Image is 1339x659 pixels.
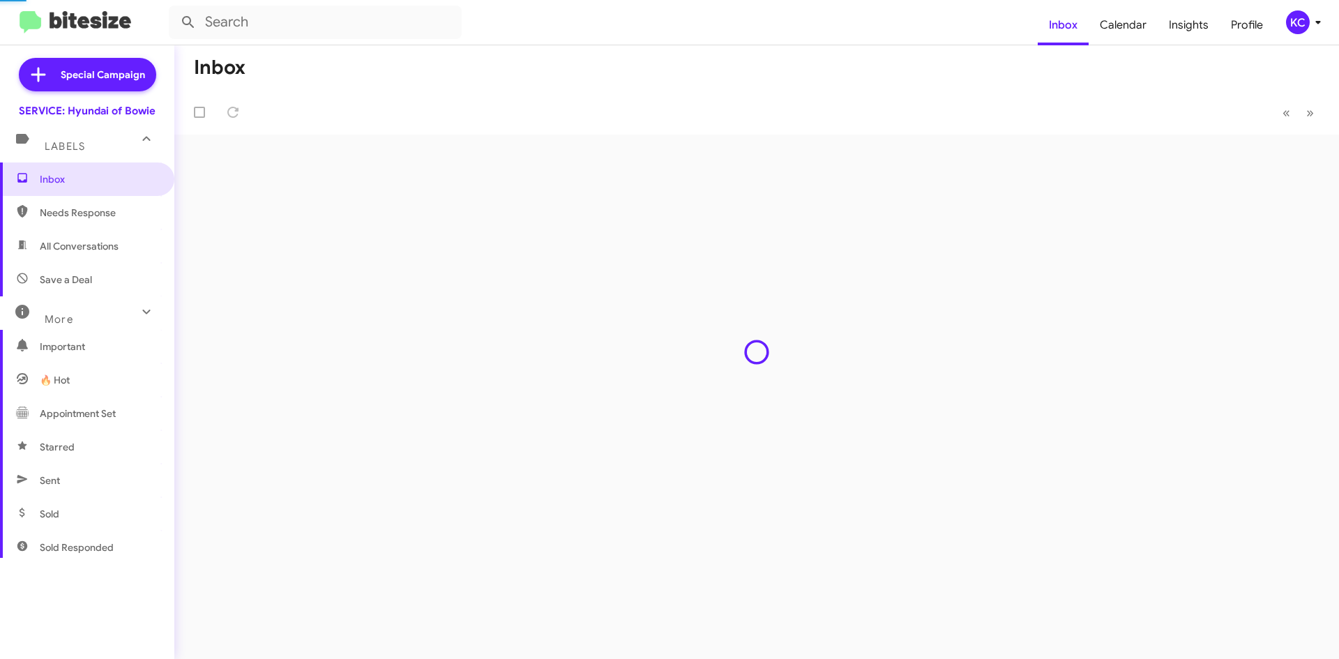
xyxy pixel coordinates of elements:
[40,273,92,287] span: Save a Deal
[19,104,156,118] div: SERVICE: Hyundai of Bowie
[45,313,73,326] span: More
[169,6,462,39] input: Search
[40,440,75,454] span: Starred
[40,540,114,554] span: Sold Responded
[40,474,60,487] span: Sent
[40,239,119,253] span: All Conversations
[40,373,70,387] span: 🔥 Hot
[1298,98,1322,127] button: Next
[1286,10,1310,34] div: KC
[40,172,158,186] span: Inbox
[1158,5,1220,45] a: Insights
[1274,98,1299,127] button: Previous
[194,56,245,79] h1: Inbox
[1038,5,1089,45] a: Inbox
[1275,98,1322,127] nav: Page navigation example
[40,340,158,354] span: Important
[1306,104,1314,121] span: »
[19,58,156,91] a: Special Campaign
[45,140,85,153] span: Labels
[40,206,158,220] span: Needs Response
[1283,104,1290,121] span: «
[61,68,145,82] span: Special Campaign
[1274,10,1324,34] button: KC
[40,507,59,521] span: Sold
[40,407,116,421] span: Appointment Set
[1089,5,1158,45] a: Calendar
[1220,5,1274,45] a: Profile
